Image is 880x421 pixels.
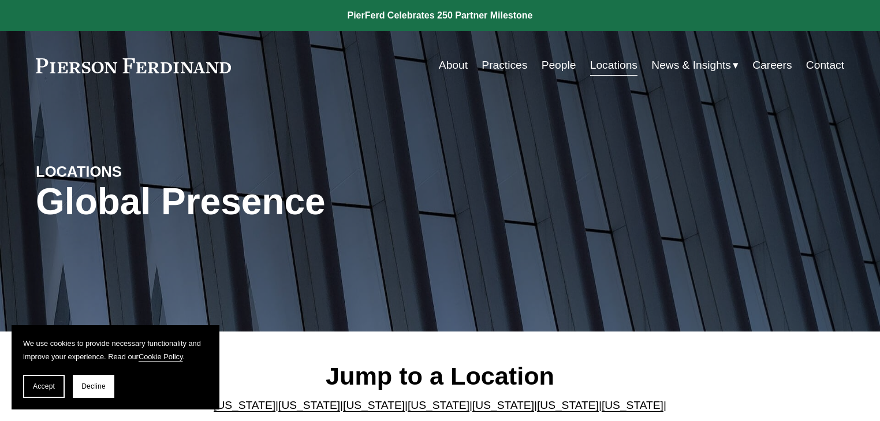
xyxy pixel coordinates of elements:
a: Careers [752,54,792,76]
h2: Jump to a Location [204,361,676,391]
a: [US_STATE] [472,399,534,411]
a: Practices [482,54,527,76]
a: People [542,54,576,76]
h4: LOCATIONS [36,162,238,181]
a: Cookie Policy [139,352,183,361]
p: We use cookies to provide necessary functionality and improve your experience. Read our . [23,337,208,363]
a: [US_STATE] [214,399,275,411]
h1: Global Presence [36,181,575,223]
section: Cookie banner [12,325,219,409]
span: Decline [81,382,106,390]
a: folder dropdown [651,54,739,76]
span: News & Insights [651,55,731,76]
a: [US_STATE] [278,399,340,411]
a: [US_STATE] [408,399,469,411]
a: [US_STATE] [602,399,663,411]
a: [US_STATE] [537,399,599,411]
a: Contact [806,54,844,76]
button: Decline [73,375,114,398]
span: Accept [33,382,55,390]
a: [US_STATE] [343,399,405,411]
button: Accept [23,375,65,398]
a: Locations [590,54,637,76]
a: About [439,54,468,76]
